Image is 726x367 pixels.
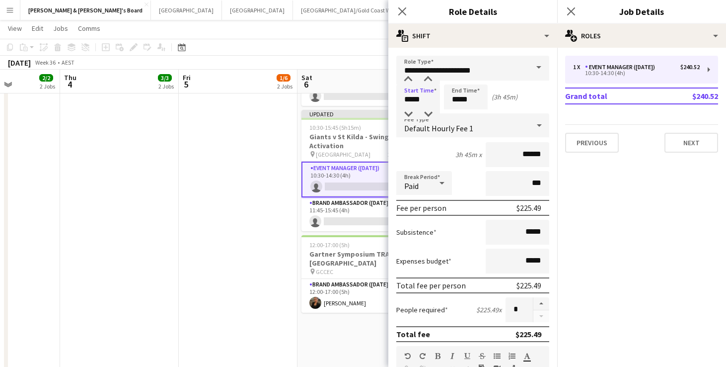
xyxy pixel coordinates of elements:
span: 6 [300,79,312,90]
label: Expenses budget [396,257,451,266]
button: Text Color [523,352,530,360]
span: 12:00-17:00 (5h) [309,241,350,249]
div: Event Manager ([DATE]) [585,64,659,71]
div: $225.49 [515,329,541,339]
button: Strikethrough [479,352,486,360]
button: [PERSON_NAME] & [PERSON_NAME]'s Board [20,0,151,20]
button: [GEOGRAPHIC_DATA]/Gold Coast Winter [293,0,411,20]
div: Shift [388,24,557,48]
div: Total fee [396,329,430,339]
span: Jobs [53,24,68,33]
span: Sat [301,73,312,82]
div: (3h 45m) [492,92,517,101]
div: Updated [301,110,413,118]
button: Redo [419,352,426,360]
div: 10:30-14:30 (4h) [573,71,700,76]
button: Increase [533,297,549,310]
span: 4 [63,79,76,90]
span: 5 [181,79,191,90]
span: 2/2 [39,74,53,82]
button: Previous [565,133,619,153]
button: Ordered List [508,352,515,360]
label: Subsistence [396,228,436,237]
button: Bold [434,352,441,360]
a: Comms [74,22,104,35]
div: 2 Jobs [158,83,174,90]
div: AEST [62,59,74,66]
button: Underline [464,352,471,360]
span: Paid [404,181,419,191]
div: Total fee per person [396,280,466,290]
button: [GEOGRAPHIC_DATA] [222,0,293,20]
h3: Giants v St Kilda - Swing Activation [301,132,413,150]
td: $240.52 [659,88,718,104]
div: 1 x [573,64,585,71]
button: Undo [404,352,411,360]
label: People required [396,305,448,314]
div: $225.49 x [476,305,502,314]
app-job-card: 12:00-17:00 (5h)1/1Gartner Symposium TRAVEL - [GEOGRAPHIC_DATA] GCCEC1 RoleBrand Ambassador ([DAT... [301,235,413,313]
div: 2 Jobs [40,83,55,90]
span: Week 36 [33,59,58,66]
div: $225.49 [516,280,541,290]
h3: Gartner Symposium TRAVEL - [GEOGRAPHIC_DATA] [301,250,413,268]
button: Italic [449,352,456,360]
h3: Role Details [388,5,557,18]
span: [GEOGRAPHIC_DATA] [316,151,370,158]
span: 3/3 [158,74,172,82]
div: Roles [557,24,726,48]
button: Unordered List [494,352,501,360]
app-card-role: Brand Ambassador ([DATE])0/111:45-15:45 (4h) [301,197,413,231]
button: Next [664,133,718,153]
h3: Job Details [557,5,726,18]
app-card-role: Event Manager ([DATE])0/110:30-14:30 (4h) [301,162,413,197]
a: View [4,22,26,35]
span: View [8,24,22,33]
app-card-role: Brand Ambassador ([DATE])1/112:00-17:00 (5h)[PERSON_NAME] [301,279,413,313]
span: 2 Roles [388,151,405,158]
a: Edit [28,22,47,35]
button: [GEOGRAPHIC_DATA] [151,0,222,20]
span: Fri [183,73,191,82]
td: Grand total [565,88,659,104]
div: $225.49 [516,203,541,213]
span: Edit [32,24,43,33]
span: Comms [78,24,100,33]
span: 10:30-15:45 (5h15m) [309,124,361,131]
span: 1/6 [277,74,290,82]
div: Fee per person [396,203,446,213]
span: Thu [64,73,76,82]
app-job-card: Updated10:30-15:45 (5h15m)0/2Giants v St Kilda - Swing Activation [GEOGRAPHIC_DATA]2 RolesEvent M... [301,110,413,231]
div: 3h 45m x [455,150,482,159]
a: Jobs [49,22,72,35]
div: 2 Jobs [277,83,292,90]
div: [DATE] [8,58,31,68]
span: Default Hourly Fee 1 [404,123,473,133]
div: $240.52 [680,64,700,71]
span: GCCEC [316,268,333,275]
